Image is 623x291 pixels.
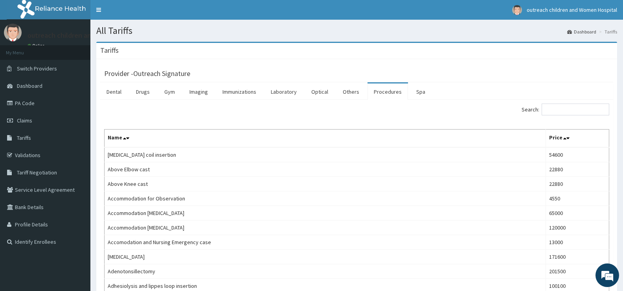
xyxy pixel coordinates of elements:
[105,147,546,162] td: [MEDICAL_DATA] coil insertion
[105,191,546,206] td: Accommodation for Observation
[105,264,546,279] td: Adenotonsillectomy
[130,83,156,100] a: Drugs
[567,28,596,35] a: Dashboard
[546,250,609,264] td: 171600
[546,130,609,148] th: Price
[265,83,303,100] a: Laboratory
[542,104,609,115] input: Search:
[105,206,546,221] td: Accommodation [MEDICAL_DATA]
[105,162,546,177] td: Above Elbow cast
[17,65,57,72] span: Switch Providers
[4,24,22,41] img: User Image
[105,235,546,250] td: Accomodation and Nursing Emergency case
[105,130,546,148] th: Name
[546,221,609,235] td: 120000
[546,264,609,279] td: 201500
[28,43,46,48] a: Online
[546,162,609,177] td: 22880
[17,82,42,89] span: Dashboard
[104,70,190,77] h3: Provider - Outreach Signature
[546,206,609,221] td: 65000
[105,177,546,191] td: Above Knee cast
[522,104,609,115] label: Search:
[96,26,617,36] h1: All Tariffs
[512,5,522,15] img: User Image
[100,47,119,54] h3: Tariffs
[305,83,334,100] a: Optical
[546,235,609,250] td: 13000
[546,191,609,206] td: 4550
[158,83,181,100] a: Gym
[28,32,147,39] p: outreach children and Women Hospital
[368,83,408,100] a: Procedures
[216,83,263,100] a: Immunizations
[546,147,609,162] td: 54600
[17,134,31,141] span: Tariffs
[410,83,432,100] a: Spa
[105,250,546,264] td: [MEDICAL_DATA]
[100,83,128,100] a: Dental
[336,83,366,100] a: Others
[546,177,609,191] td: 22880
[17,169,57,176] span: Tariff Negotiation
[527,6,617,13] span: outreach children and Women Hospital
[183,83,214,100] a: Imaging
[597,28,617,35] li: Tariffs
[17,117,32,124] span: Claims
[105,221,546,235] td: Accommodation [MEDICAL_DATA]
